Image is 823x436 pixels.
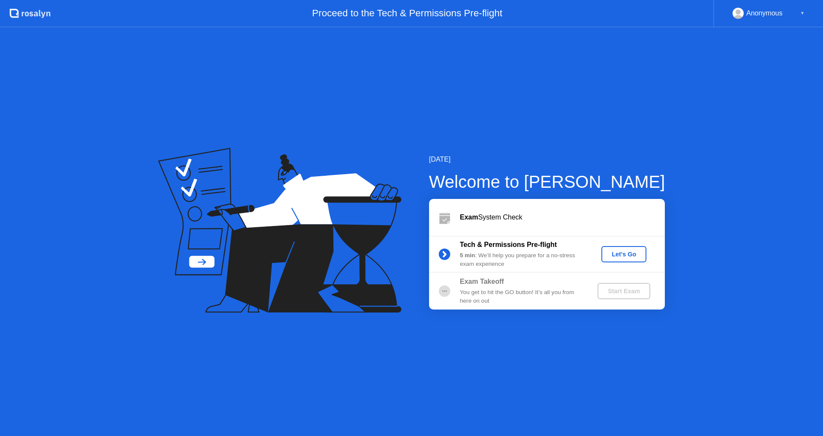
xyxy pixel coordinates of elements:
div: ▼ [800,8,805,19]
div: : We’ll help you prepare for a no-stress exam experience [460,251,583,269]
b: Tech & Permissions Pre-flight [460,241,557,248]
button: Let's Go [601,246,646,262]
div: Let's Go [605,251,643,258]
div: [DATE] [429,154,665,165]
div: Welcome to [PERSON_NAME] [429,169,665,195]
b: 5 min [460,252,475,259]
div: Start Exam [601,288,647,295]
div: System Check [460,212,665,223]
b: Exam Takeoff [460,278,504,285]
button: Start Exam [598,283,650,299]
b: Exam [460,213,478,221]
div: Anonymous [746,8,783,19]
div: You get to hit the GO button! It’s all you from here on out [460,288,583,306]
